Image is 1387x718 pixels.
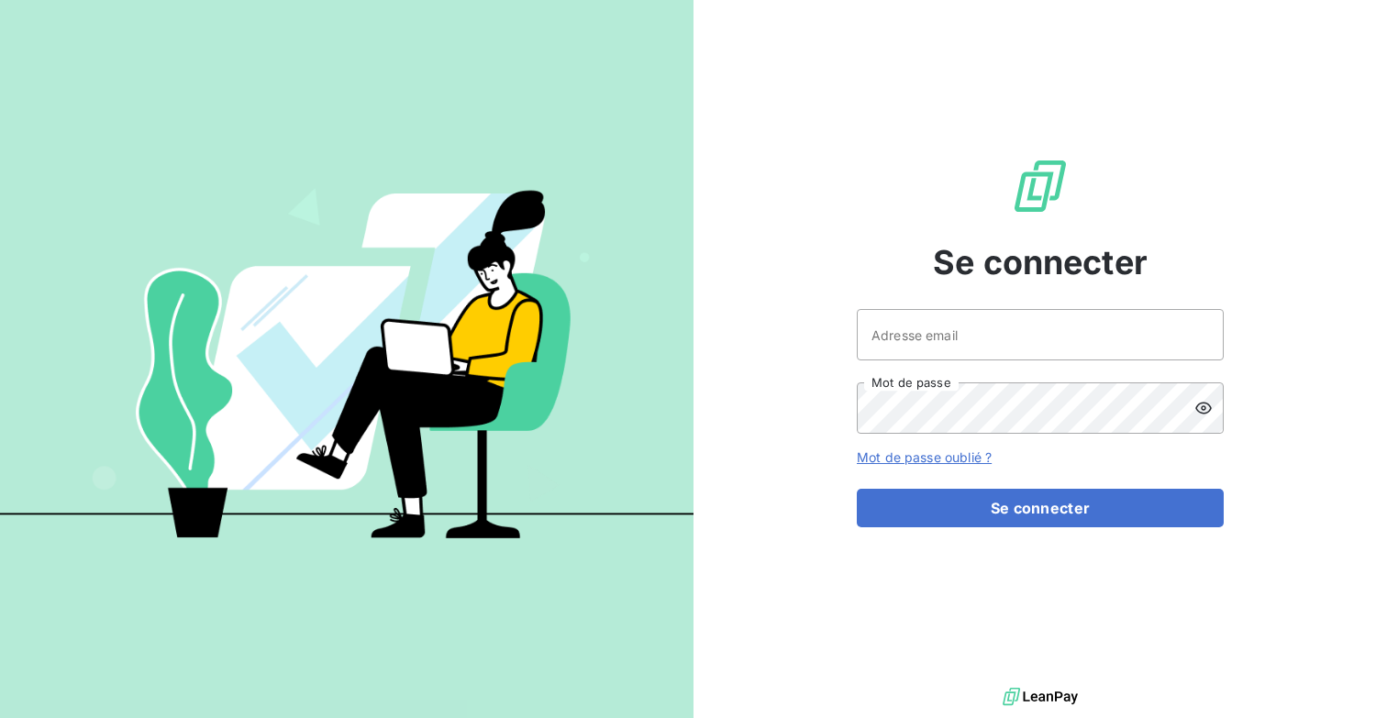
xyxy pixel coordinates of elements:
input: placeholder [857,309,1224,360]
button: Se connecter [857,489,1224,527]
span: Se connecter [933,237,1148,287]
a: Mot de passe oublié ? [857,449,992,465]
img: Logo LeanPay [1011,157,1070,215]
img: logo [1003,683,1078,711]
